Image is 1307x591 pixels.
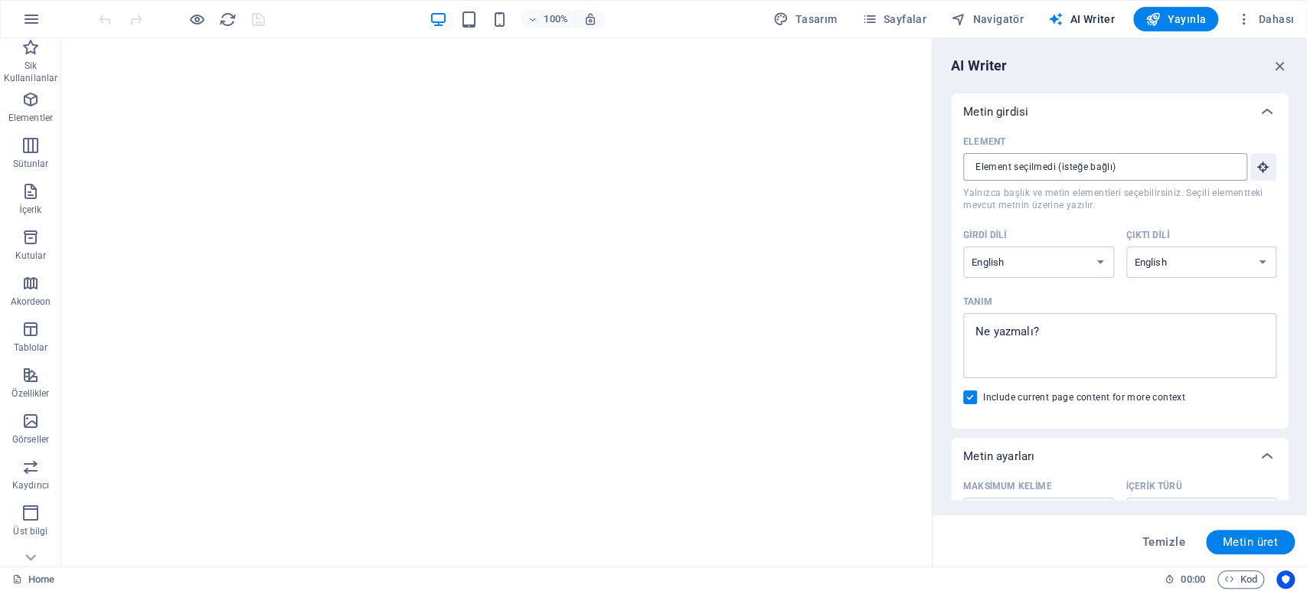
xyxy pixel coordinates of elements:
span: 00 00 [1181,570,1204,589]
p: Maksimum kelime [963,480,1051,492]
button: Kod [1217,570,1264,589]
p: Tanım [963,295,992,308]
p: Elementler [8,112,53,124]
h6: 100% [544,10,568,28]
p: Akordeon [11,295,51,308]
select: Çıktı dili [1126,247,1277,278]
p: Kutular [15,250,47,262]
h6: Oturum süresi [1165,570,1205,589]
input: Maksimum kelime [963,498,1114,529]
button: Metin üret [1206,530,1295,554]
span: : [1191,573,1194,585]
input: ElementYalnızca başlık ve metin elementleri seçebilirsiniz. Seçili elementteki mevcut metnin üzer... [963,153,1237,181]
button: AI Writer [1042,7,1121,31]
p: Sütunlar [13,158,49,170]
button: ElementYalnızca başlık ve metin elementleri seçebilirsiniz. Seçili elementteki mevcut metnin üzer... [1250,153,1276,181]
p: Üst bilgi [13,525,47,537]
div: Metin ayarları [951,438,1289,475]
p: Özellikler [11,387,49,400]
button: Usercentrics [1276,570,1295,589]
span: Temizle [1142,536,1185,548]
button: Yayınla [1133,7,1218,31]
span: Dahası [1237,11,1294,27]
span: Navigatör [951,11,1024,27]
p: Girdi dili [963,229,1006,241]
i: Sayfayı yeniden yükleyin [219,11,237,28]
button: Temizle [1134,530,1194,554]
button: Navigatör [945,7,1030,31]
p: Element [963,136,1005,148]
p: Çıktı dili [1126,229,1170,241]
button: 100% [521,10,575,28]
button: Tasarım [767,7,843,31]
span: Include current page content for more context [983,391,1185,403]
button: reload [218,10,237,28]
button: Ön izleme modundan çıkıp düzenlemeye devam etmek için buraya tıklayın [188,10,206,28]
span: Tasarım [773,11,837,27]
p: Tablolar [14,341,48,354]
p: Metin girdisi [963,104,1028,119]
div: Metin girdisi [951,93,1289,130]
span: AI Writer [1048,11,1115,27]
button: Dahası [1230,7,1300,31]
a: Seçimi iptal etmek için tıkla. Sayfaları açmak için çift tıkla [12,570,54,589]
p: İçerik [19,204,41,216]
span: Sayfalar [861,11,926,27]
p: Görseller [12,433,49,446]
h6: AI Writer [951,57,1007,75]
span: Yalnızca başlık ve metin elementleri seçebilirsiniz. Seçili elementteki mevcut metnin üzerine yaz... [963,187,1276,211]
i: Yeniden boyutlandırmada yakınlaştırma düzeyini seçilen cihaza uyacak şekilde otomatik olarak ayarla. [583,12,597,26]
p: İçerik türü [1126,480,1182,492]
span: Kod [1224,570,1257,589]
select: Girdi dili [963,247,1114,278]
button: Sayfalar [855,7,933,31]
p: Metin ayarları [963,449,1034,464]
div: Metin girdisi [951,130,1289,429]
p: Kaydırıcı [12,479,49,491]
textarea: Tanım [971,321,1269,371]
span: Yayınla [1145,11,1206,27]
span: Metin üret [1223,536,1278,548]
